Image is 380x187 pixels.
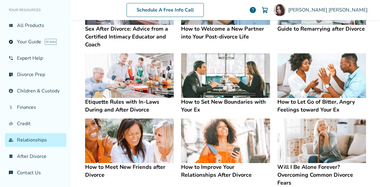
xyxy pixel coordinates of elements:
img: How to Meet New Friends after Divorce [85,119,174,163]
span: account_child [8,88,13,93]
img: Etiquette Rules with In-Laws During and After Divorce [85,53,174,98]
img: How to Let Go of Bitter, Angry Feelings toward Your Ex [277,53,366,98]
span: view_list [8,23,13,28]
h4: How to Meet New Friends after Divorce [85,163,174,179]
a: account_childChildren & Custody [5,84,66,98]
span: phone_in_talk [8,56,13,61]
img: Will I Be Alone Forever? Overcoming Common Divorce Fears [277,119,366,163]
a: Will I Be Alone Forever? Overcoming Common Divorce FearsWill I Be Alone Forever? Overcoming Commo... [277,119,366,187]
li: Your Resources [5,4,66,16]
a: help [249,6,256,14]
a: How to Meet New Friends after DivorceHow to Meet New Friends after Divorce [85,119,174,179]
img: Cart [261,6,269,14]
a: How to Let Go of Bitter, Angry Feelings toward Your ExHow to Let Go of Bitter, Angry Feelings tow... [277,53,366,114]
span: chat_info [8,170,13,175]
h4: Guide to Remarrying after Divorce [277,25,366,33]
a: phone_in_talkExpert Help [5,51,66,65]
img: Rocio Salazar [274,4,286,16]
a: Schedule A Free Info Call [127,3,204,17]
span: bookmark_check [8,154,13,159]
span: AI beta [45,39,57,45]
h4: Will I Be Alone Forever? Overcoming Common Divorce Fears [277,163,366,187]
span: [PERSON_NAME] [PERSON_NAME] [288,7,370,13]
a: How to Set New Boundaries with Your ExHow to Set New Boundaries with Your Ex [181,53,270,114]
h4: Etiquette Rules with In-Laws During and After Divorce [85,98,174,114]
a: list_alt_checkDivorce Prep [5,68,66,82]
a: view_listAll Products [5,18,66,32]
span: attach_money [8,105,13,110]
span: finance_mode [8,121,13,126]
iframe: Chat Widget [350,158,380,187]
h4: How to Let Go of Bitter, Angry Feelings toward Your Ex [277,98,366,114]
a: Etiquette Rules with In-Laws During and After DivorceEtiquette Rules with In-Laws During and Afte... [85,53,174,114]
a: How to Improve Your Relationships After DivorceHow to Improve Your Relationships After Divorce [181,119,270,179]
a: finance_modeCredit [5,117,66,131]
span: explore [8,39,13,44]
h4: How to Set New Boundaries with Your Ex [181,98,270,114]
a: bookmark_checkAfter Divorce [5,149,66,163]
a: attach_moneyFinances [5,100,66,114]
a: groupRelationships [5,133,66,147]
a: exploreYour GuideAI beta [5,35,66,49]
h4: How to Welcome a New Partner into Your Post-divorce Life [181,25,270,41]
span: list_alt_check [8,72,13,77]
h4: How to Improve Your Relationships After Divorce [181,163,270,179]
img: How to Set New Boundaries with Your Ex [181,53,270,98]
h4: Sex After Divorce: Advice from a Certified Intimacy Educator and Coach [85,25,174,48]
img: How to Improve Your Relationships After Divorce [181,119,270,163]
span: group [8,138,13,142]
a: chat_infoContact Us [5,166,66,180]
